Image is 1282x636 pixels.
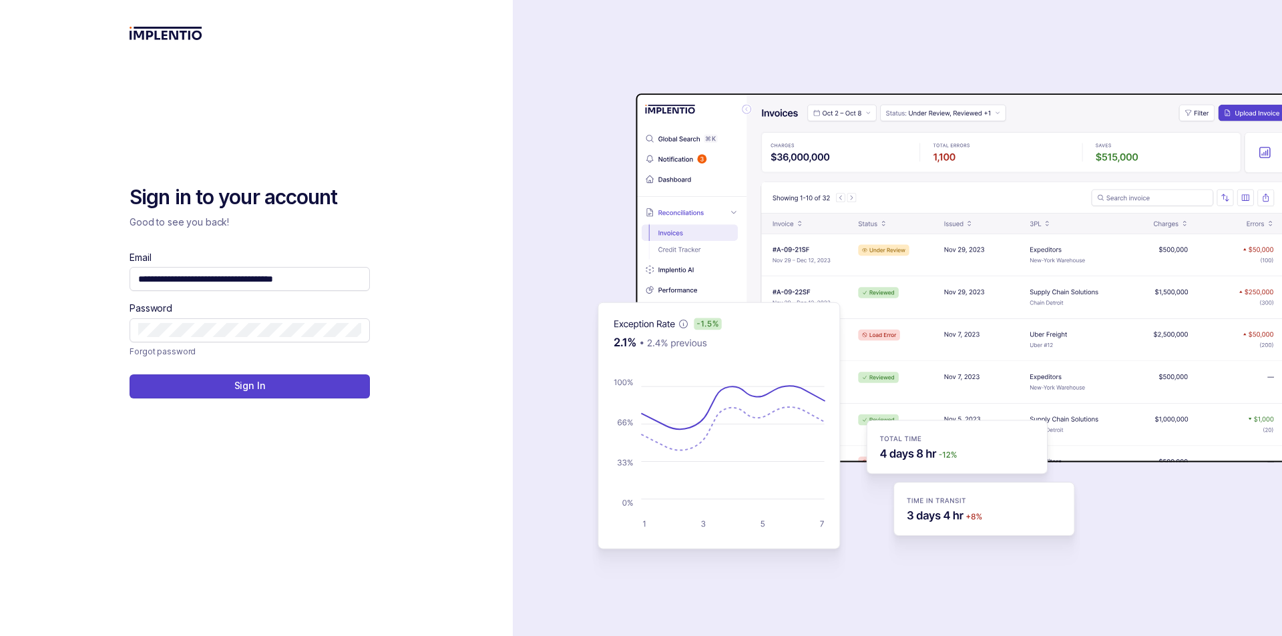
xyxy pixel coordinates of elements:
[130,184,370,211] h2: Sign in to your account
[130,345,196,358] a: Link Forgot password
[130,27,202,40] img: logo
[130,302,172,315] label: Password
[130,216,370,229] p: Good to see you back!
[130,345,196,358] p: Forgot password
[130,374,370,398] button: Sign In
[130,251,151,264] label: Email
[234,379,266,392] p: Sign In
